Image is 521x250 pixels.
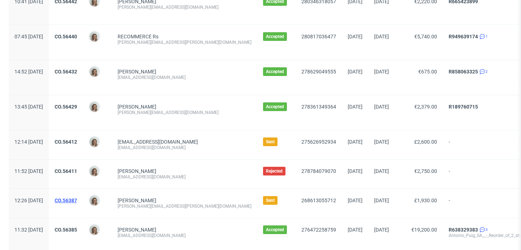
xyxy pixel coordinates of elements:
a: 278784079070 [301,168,336,174]
span: [DATE] [348,104,363,110]
a: 280817036477 [301,34,336,39]
span: Accepted [266,34,284,39]
span: 11:52 [DATE] [14,168,43,174]
div: [PERSON_NAME][EMAIL_ADDRESS][DOMAIN_NAME] [118,4,251,10]
span: €19,200.00 [411,227,437,233]
span: €2,750.00 [414,168,437,174]
img: Monika Poźniak [89,31,99,42]
span: €675.00 [418,69,437,75]
span: Accepted [266,69,284,75]
a: 276472258759 [301,227,336,233]
a: [PERSON_NAME] [118,69,156,75]
span: [DATE] [348,34,363,39]
a: CO.56387 [55,198,77,203]
a: CO.56432 [55,69,77,75]
span: Accepted [266,227,284,233]
span: 3 [486,227,488,233]
a: R949639174 [449,34,478,39]
a: 2 [478,69,488,75]
span: Rejected [266,168,283,174]
span: 13:45 [DATE] [14,104,43,110]
a: 3 [478,227,488,233]
span: €5,740.00 [414,34,437,39]
span: Accepted [266,104,284,110]
img: Monika Poźniak [89,195,99,205]
img: Monika Poźniak [89,137,99,147]
img: Monika Poźniak [89,166,99,176]
span: 14:52 [DATE] [14,69,43,75]
span: 2 [486,69,488,75]
a: CO.56429 [55,104,77,110]
a: 278361349364 [301,104,336,110]
span: [DATE] [374,69,389,75]
a: RECOMMERCE Rs [118,34,158,39]
a: 1 [478,34,488,39]
div: [EMAIL_ADDRESS][DOMAIN_NAME] [118,233,251,238]
span: [DATE] [374,198,389,203]
span: £2,600.00 [414,139,437,145]
a: CO.56411 [55,168,77,174]
a: R189760715 [449,104,478,110]
span: €2,379.00 [414,104,437,110]
a: R858063325 [449,69,478,75]
div: [EMAIL_ADDRESS][DOMAIN_NAME] [118,75,251,80]
span: [DATE] [348,198,363,203]
a: 268613055712 [301,198,336,203]
a: [PERSON_NAME] [118,227,156,233]
a: R638329383 [449,227,478,233]
div: [PERSON_NAME][EMAIL_ADDRESS][DOMAIN_NAME] [118,110,251,115]
span: [DATE] [348,69,363,75]
span: 12:14 [DATE] [14,139,43,145]
a: [PERSON_NAME] [118,104,156,110]
span: [DATE] [374,168,389,174]
div: [PERSON_NAME][EMAIL_ADDRESS][PERSON_NAME][DOMAIN_NAME] [118,39,251,45]
img: Monika Poźniak [89,225,99,235]
a: CO.56440 [55,34,77,39]
a: [PERSON_NAME] [118,198,156,203]
span: 1 [486,34,488,39]
span: [DATE] [374,139,389,145]
span: 12:26 [DATE] [14,198,43,203]
a: 275626952934 [301,139,336,145]
div: [EMAIL_ADDRESS][DOMAIN_NAME] [118,145,251,151]
span: [DATE] [348,139,363,145]
span: 11:32 [DATE] [14,227,43,233]
div: [EMAIL_ADDRESS][DOMAIN_NAME] [118,174,251,180]
a: CO.56412 [55,139,77,145]
span: [DATE] [374,227,389,233]
span: Sent [266,139,275,145]
span: [DATE] [348,168,363,174]
img: Monika Poźniak [89,102,99,112]
span: [DATE] [374,34,389,39]
div: [PERSON_NAME][EMAIL_ADDRESS][PERSON_NAME][DOMAIN_NAME] [118,203,251,209]
a: CO.56385 [55,227,77,233]
img: Monika Poźniak [89,67,99,77]
a: [PERSON_NAME] [118,168,156,174]
span: [DATE] [348,227,363,233]
span: Sent [266,198,275,203]
span: 07:45 [DATE] [14,34,43,39]
span: [EMAIL_ADDRESS][DOMAIN_NAME] [118,139,198,145]
span: [DATE] [374,104,389,110]
a: 278629049555 [301,69,336,75]
span: £1,930.00 [414,198,437,203]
